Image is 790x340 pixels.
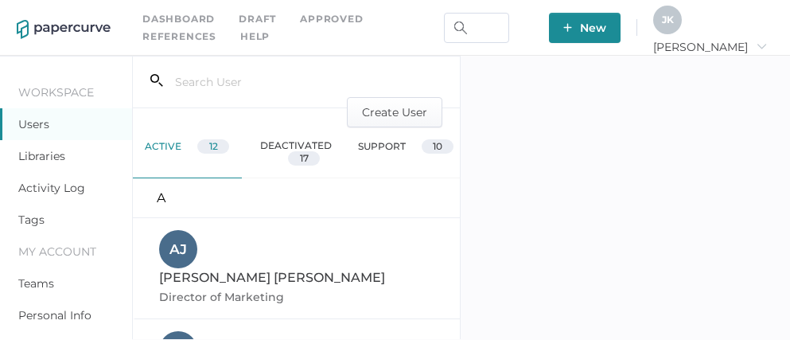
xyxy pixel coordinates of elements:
span: J K [662,14,674,25]
div: support [351,127,460,178]
span: 10 [433,140,442,152]
input: Search User [163,67,368,97]
a: Users [18,117,49,131]
div: active [133,127,242,178]
span: A J [169,241,187,257]
div: deactivated [242,127,351,178]
a: Dashboard [142,10,215,28]
img: plus-white.e19ec114.svg [563,23,572,32]
img: papercurve-logo-colour.7244d18c.svg [17,20,111,39]
i: search_left [150,74,163,87]
a: AJ[PERSON_NAME] [PERSON_NAME]Director of Marketing [133,218,461,319]
span: 17 [300,152,309,164]
span: [PERSON_NAME] [PERSON_NAME] [159,270,385,285]
span: [PERSON_NAME] [653,40,767,54]
input: Search Workspace [444,13,509,43]
a: Create User [347,104,442,119]
span: Director of Marketing [159,290,287,304]
a: Teams [18,276,54,291]
span: 12 [209,140,218,152]
span: Create User [362,98,427,127]
a: Approved [300,10,363,28]
div: A [133,178,461,218]
a: Draft [239,10,276,28]
a: Personal Info [18,308,91,322]
a: References [142,28,216,45]
i: arrow_right [756,41,767,52]
a: Activity Log [18,181,85,195]
a: Tags [18,213,45,227]
div: help [240,28,270,45]
img: search.bf03fe8b.svg [454,21,467,34]
a: Libraries [18,149,65,163]
button: New [549,13,621,43]
span: New [563,13,606,43]
button: Create User [347,97,442,127]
